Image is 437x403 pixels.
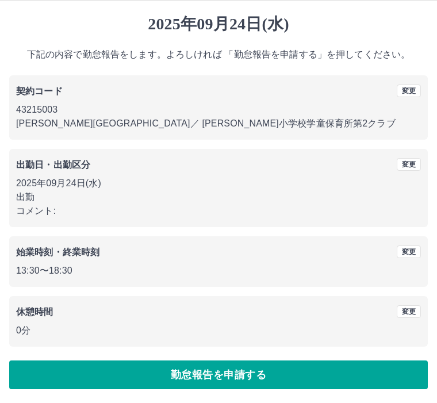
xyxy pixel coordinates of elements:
[397,85,421,98] button: 変更
[16,205,421,218] p: コメント:
[9,48,428,62] p: 下記の内容で勤怠報告をします。よろしければ 「勤怠報告を申請する」を押してください。
[16,191,421,205] p: 出勤
[9,15,428,34] h1: 2025年09月24日(水)
[16,103,421,117] p: 43215003
[16,177,421,191] p: 2025年09月24日(水)
[397,306,421,318] button: 変更
[16,248,99,258] b: 始業時刻・終業時刻
[16,308,53,317] b: 休憩時間
[16,160,90,170] b: 出勤日・出勤区分
[9,361,428,390] button: 勤怠報告を申請する
[397,246,421,259] button: 変更
[16,324,421,338] p: 0分
[16,87,63,97] b: 契約コード
[16,117,421,131] p: [PERSON_NAME][GEOGRAPHIC_DATA] ／ [PERSON_NAME]小学校学童保育所第2クラブ
[397,159,421,171] button: 変更
[16,264,421,278] p: 13:30 〜 18:30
